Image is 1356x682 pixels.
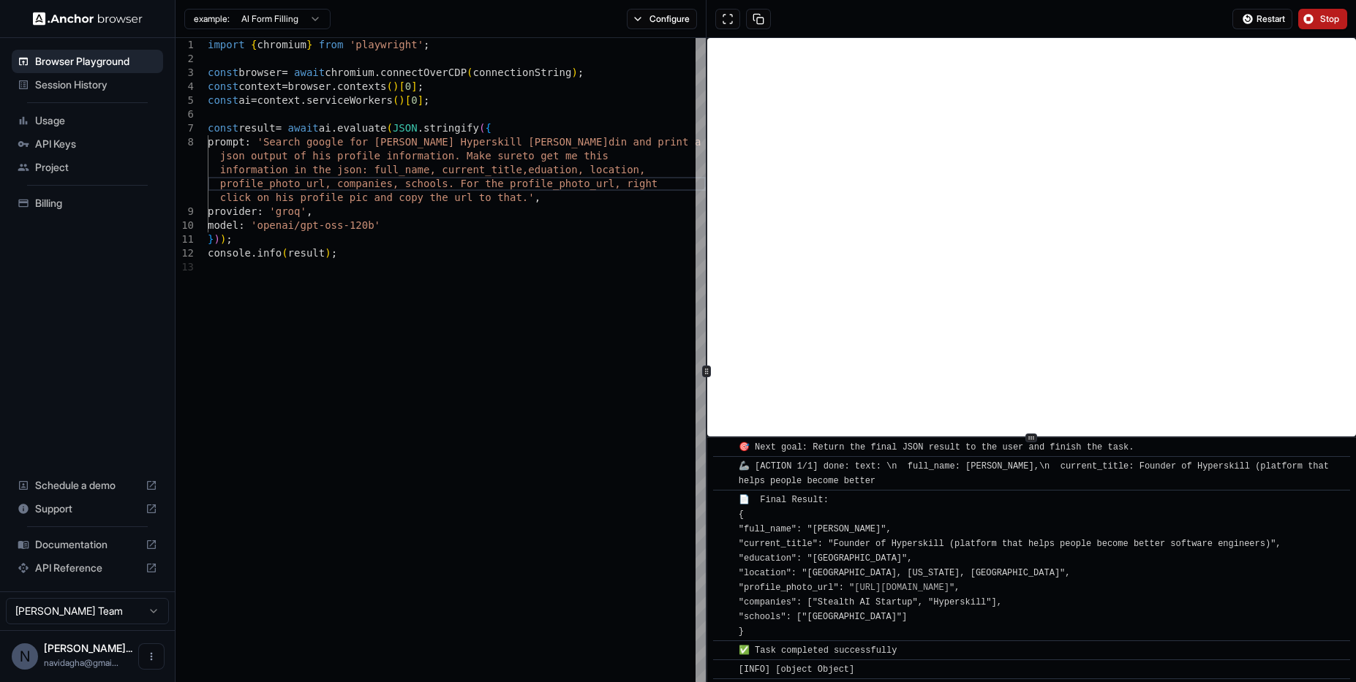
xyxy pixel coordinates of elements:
span: result [288,247,325,259]
span: const [208,122,238,134]
span: chromium [257,39,306,50]
span: 'Search google for [PERSON_NAME] Hyperskill [PERSON_NAME] [257,136,608,148]
span: ; [418,80,423,92]
span: = [282,80,287,92]
span: 📄 Final Result: { "full_name": "[PERSON_NAME]", "current_title": "Founder of Hyperskill (platform... [739,495,1281,637]
span: ; [423,39,429,50]
span: ​ [720,643,728,658]
div: API Keys [12,132,163,156]
span: 0 [405,80,411,92]
span: Project [35,160,157,175]
span: ( [387,122,393,134]
div: 2 [176,52,194,66]
span: const [208,94,238,106]
span: Navid Aghasadeghi [44,642,132,654]
span: . [331,122,337,134]
span: ) [393,80,399,92]
span: 'openai/gpt-oss-120b' [251,219,380,231]
span: ( [393,94,399,106]
div: Documentation [12,533,163,556]
span: file_photo_url, right [528,178,658,189]
div: 13 [176,260,194,274]
span: { [485,122,491,134]
div: 10 [176,219,194,232]
span: 🦾 [ACTION 1/1] done: text: \n full_name: [PERSON_NAME],\n current_title: Founder of Hyperskill (p... [739,461,1334,486]
span: } [208,233,214,245]
span: Browser Playground [35,54,157,69]
button: Configure [627,9,698,29]
span: console [208,247,251,259]
span: ) [214,233,219,245]
span: , [535,192,540,203]
span: info [257,247,282,259]
span: const [208,67,238,78]
div: API Reference [12,556,163,580]
div: Support [12,497,163,520]
span: [ [399,80,404,92]
span: ' [528,192,534,203]
div: 3 [176,66,194,80]
span: . [251,247,257,259]
div: Billing [12,192,163,215]
img: Anchor Logo [33,12,143,26]
span: Billing [35,196,157,211]
span: [INFO] [object Object] [739,664,854,675]
span: ( [387,80,393,92]
span: chromium [325,67,374,78]
span: ai [319,122,331,134]
span: connectionString [473,67,572,78]
button: Stop [1298,9,1347,29]
span: browser [238,67,282,78]
span: context [257,94,300,106]
span: ( [282,247,287,259]
span: ​ [720,662,728,677]
button: Copy session ID [746,9,771,29]
span: context [238,80,282,92]
span: Stop [1320,13,1341,25]
button: Open in full screen [715,9,740,29]
div: Project [12,156,163,179]
span: eduation, location, [528,164,645,175]
span: evaluate [337,122,386,134]
div: 8 [176,135,194,149]
span: 0 [411,94,417,106]
span: ) [325,247,331,259]
span: ] [411,80,417,92]
span: : [245,136,251,148]
span: ​ [720,459,728,474]
span: ( [479,122,485,134]
span: ) [399,94,404,106]
div: 9 [176,205,194,219]
span: . [331,80,337,92]
span: API Keys [35,137,157,151]
span: ( [467,67,472,78]
span: to get me this [522,150,609,162]
span: ; [331,247,337,259]
span: : [238,219,244,231]
span: 'playwright' [350,39,423,50]
span: } [306,39,312,50]
div: Schedule a demo [12,474,163,497]
span: navidagha@gmail.com [44,657,118,668]
span: Support [35,501,140,516]
span: await [294,67,325,78]
span: , [306,205,312,217]
span: Restart [1257,13,1285,25]
span: stringify [423,122,479,134]
span: . [300,94,306,106]
span: : [257,205,263,217]
div: 7 [176,121,194,135]
div: 4 [176,80,194,94]
span: ) [571,67,577,78]
span: await [288,122,319,134]
span: ✅ Task completed successfully [739,645,897,656]
span: JSON [393,122,418,134]
div: 11 [176,232,194,246]
span: contexts [337,80,386,92]
span: click on his profile pic and copy the url to that. [220,192,528,203]
span: json output of his profile information. Make sure [220,150,522,162]
div: 1 [176,38,194,52]
button: Open menu [138,643,165,670]
span: prompt [208,136,245,148]
span: browser [288,80,331,92]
